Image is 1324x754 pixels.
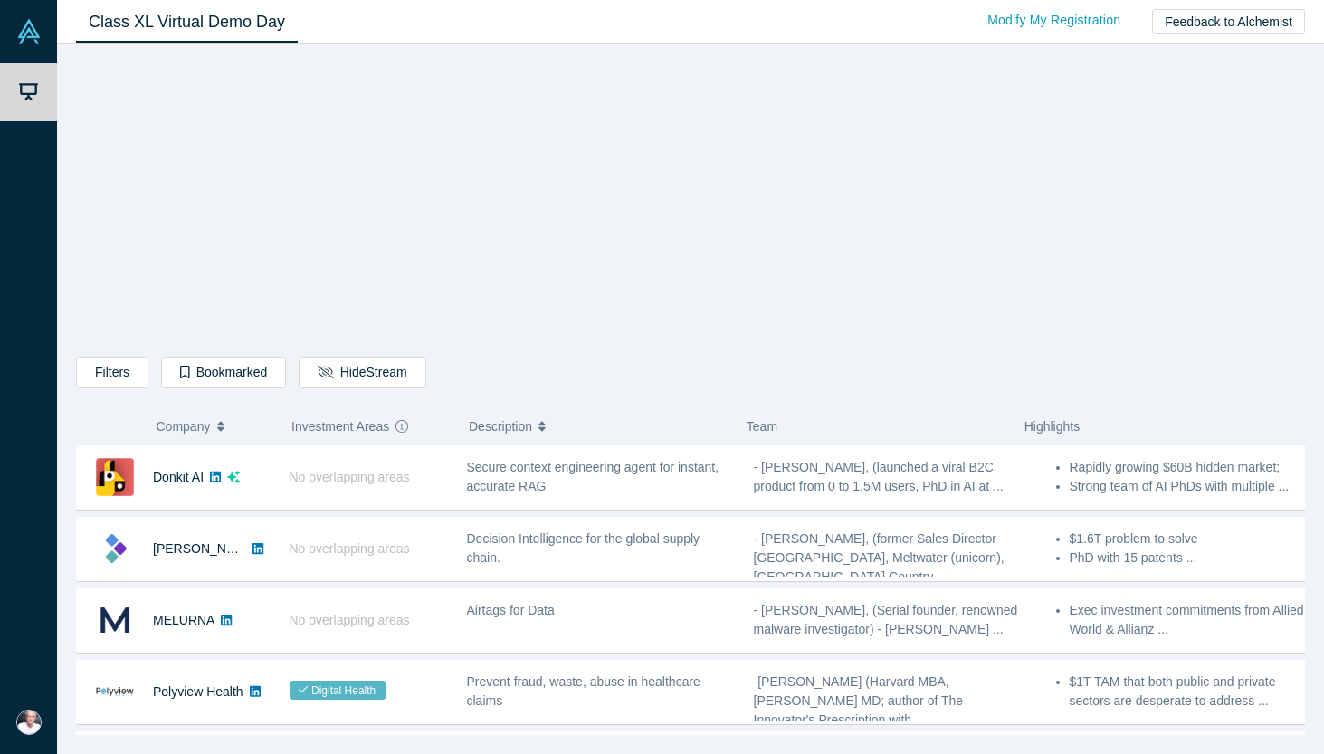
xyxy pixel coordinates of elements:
li: $1.6T problem to solve [1070,530,1309,549]
li: Rapidly growing $60B hidden market; [1070,458,1309,477]
a: Donkit AI [153,470,204,484]
span: Secure context engineering agent for instant, accurate RAG [467,460,719,493]
button: Description [469,407,728,445]
li: Exec investment commitments from Allied World & Allianz ... [1070,601,1309,639]
button: Bookmarked [161,357,286,388]
span: -[PERSON_NAME] (Harvard MBA, [PERSON_NAME] MD; author of The Innovator's Prescription with ... [754,674,964,727]
span: Decision Intelligence for the global supply chain. [467,531,700,565]
li: $1T TAM that both public and private sectors are desperate to address ... [1070,673,1309,711]
span: - [PERSON_NAME], (launched a viral B2C product from 0 to 1.5M users, PhD in AI at ... [754,460,1004,493]
svg: dsa ai sparkles [227,471,240,483]
img: Polyview Health's Logo [96,673,134,711]
span: No overlapping areas [290,470,410,484]
span: - [PERSON_NAME], (former Sales Director [GEOGRAPHIC_DATA], Meltwater (unicorn), [GEOGRAPHIC_DATA]... [754,531,1005,584]
a: Polyview Health [153,684,243,699]
img: MELURNA's Logo [96,601,134,639]
button: Feedback to Alchemist [1152,9,1305,34]
button: Filters [76,357,148,388]
li: PhD with 15 patents ... [1070,549,1309,568]
span: Digital Health [290,681,386,700]
a: Modify My Registration [968,5,1139,36]
span: No overlapping areas [290,613,410,627]
span: Highlights [1024,419,1080,434]
img: Kimaru AI's Logo [96,530,134,568]
span: Prevent fraud, waste, abuse in healthcare claims [467,674,700,708]
a: [PERSON_NAME] [153,541,257,556]
button: HideStream [299,357,425,388]
span: Description [469,407,532,445]
a: Class XL Virtual Demo Day [76,1,298,43]
span: Team [747,419,777,434]
iframe: Alchemist Class XL Demo Day: Vault [438,59,943,343]
span: No overlapping areas [290,541,410,556]
li: Strong team of AI PhDs with multiple ... [1070,477,1309,496]
span: Investment Areas [291,407,389,445]
img: Alchemist Vault Logo [16,19,42,44]
span: Airtags for Data [467,603,555,617]
button: Company [157,407,273,445]
span: - [PERSON_NAME], (Serial founder, renowned malware investigator) - [PERSON_NAME] ... [754,603,1018,636]
img: Ingo Juraske's Account [16,710,42,735]
img: Donkit AI's Logo [96,458,134,496]
span: Company [157,407,211,445]
a: MELURNA [153,613,214,627]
